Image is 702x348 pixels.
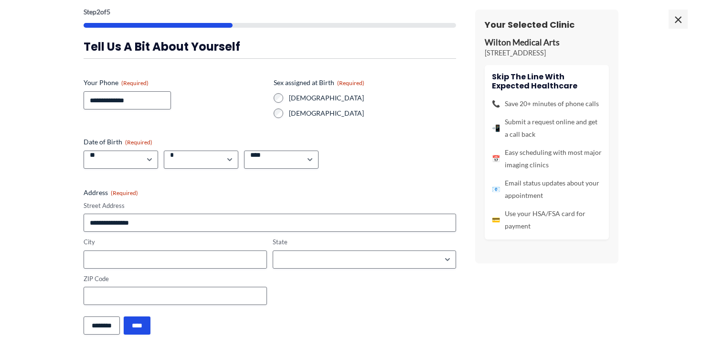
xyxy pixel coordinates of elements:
[492,116,602,141] li: Submit a request online and get a call back
[84,9,456,15] p: Step of
[492,72,602,90] h4: Skip the line with Expected Healthcare
[492,183,500,196] span: 📧
[273,238,456,247] label: State
[492,207,602,232] li: Use your HSA/FSA card for payment
[492,214,500,226] span: 💳
[121,79,149,87] span: (Required)
[669,10,688,29] span: ×
[492,177,602,202] li: Email status updates about your appointment
[106,8,110,16] span: 5
[125,139,152,146] span: (Required)
[84,238,267,247] label: City
[492,146,602,171] li: Easy scheduling with most major imaging clinics
[492,122,500,134] span: 📲
[111,189,138,196] span: (Required)
[84,39,456,54] h3: Tell us a bit about yourself
[84,137,152,147] legend: Date of Birth
[337,79,364,87] span: (Required)
[84,201,456,210] label: Street Address
[96,8,100,16] span: 2
[492,98,500,110] span: 📞
[485,37,609,48] p: Wilton Medical Arts
[84,188,138,197] legend: Address
[84,78,266,87] label: Your Phone
[492,98,602,110] li: Save 20+ minutes of phone calls
[274,78,364,87] legend: Sex assigned at Birth
[289,93,456,103] label: [DEMOGRAPHIC_DATA]
[289,109,456,118] label: [DEMOGRAPHIC_DATA]
[485,19,609,30] h3: Your Selected Clinic
[84,274,267,283] label: ZIP Code
[492,152,500,165] span: 📅
[485,48,609,58] p: [STREET_ADDRESS]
